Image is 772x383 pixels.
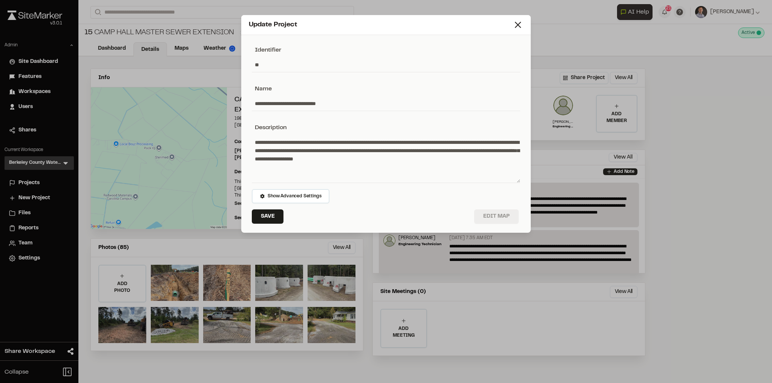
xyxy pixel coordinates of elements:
[252,123,520,132] div: Description
[252,46,520,55] div: Identifier
[268,193,321,200] span: Show Advanced Settings
[252,209,283,224] button: Save
[474,209,519,224] button: Edit Map
[249,20,513,30] div: Update Project
[252,84,520,93] div: Name
[252,189,329,203] button: Show Advanced Settings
